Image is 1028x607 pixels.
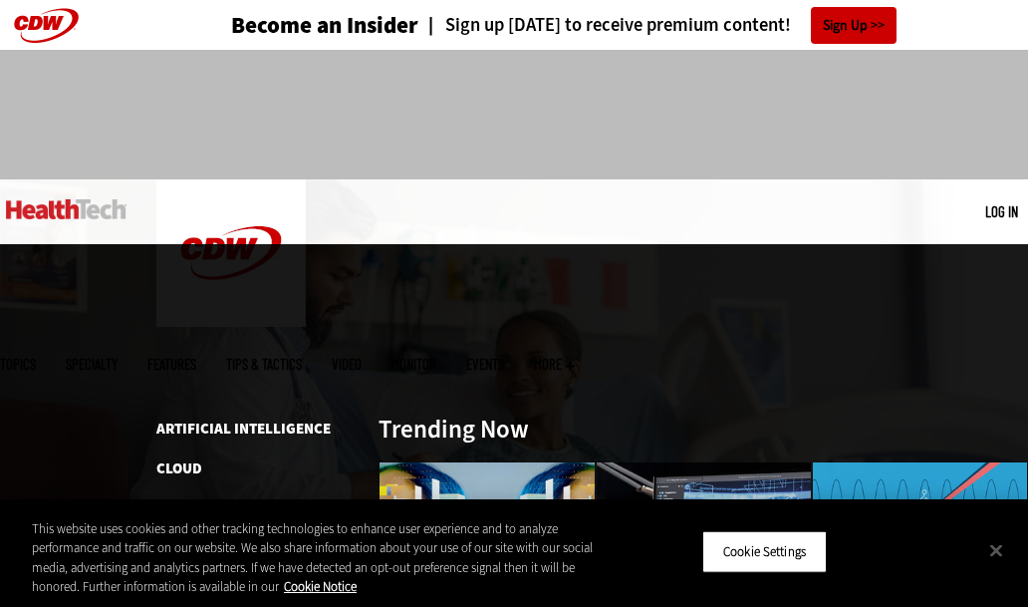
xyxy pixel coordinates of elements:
[284,578,357,595] a: More information about your privacy
[151,70,877,159] iframe: advertisement
[985,201,1018,222] div: User menu
[418,16,791,35] a: Sign up [DATE] to receive premium content!
[811,7,897,44] a: Sign Up
[6,199,127,219] img: Home
[156,458,202,478] a: Cloud
[702,531,827,573] button: Cookie Settings
[32,519,617,597] div: This website uses cookies and other tracking technologies to enhance user experience and to analy...
[974,528,1018,572] button: Close
[231,14,418,37] a: Become an Insider
[379,417,529,442] h3: Trending Now
[156,419,331,439] a: Artificial Intelligence
[985,202,1018,220] a: Log in
[156,179,306,327] img: Home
